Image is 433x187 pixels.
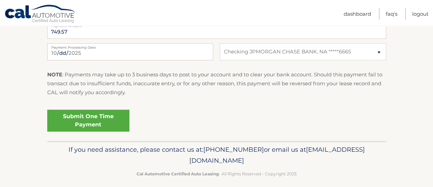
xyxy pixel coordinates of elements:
input: Payment Date [47,43,213,60]
a: Submit One Time Payment [47,110,129,132]
strong: NOTE [47,71,62,78]
p: - All Rights Reserved - Copyright 2025 [52,170,382,177]
p: : Payments may take up to 3 business days to post to your account and to clear your bank account.... [47,70,386,97]
a: Cal Automotive [4,4,76,24]
a: Logout [412,8,429,20]
span: [PHONE_NUMBER] [203,146,264,153]
span: [EMAIL_ADDRESS][DOMAIN_NAME] [189,146,365,164]
input: Payment Amount [47,22,386,39]
strong: Cal Automotive Certified Auto Leasing [137,171,219,176]
a: FAQ's [386,8,397,20]
a: Dashboard [344,8,371,20]
p: If you need assistance, please contact us at: or email us at [52,144,382,166]
label: Payment Processing Date [47,43,213,49]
